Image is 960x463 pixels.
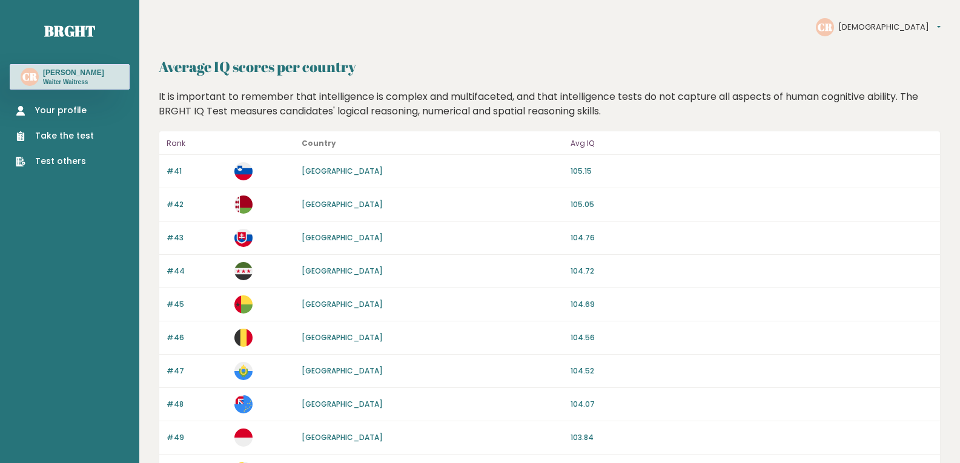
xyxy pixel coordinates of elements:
[571,366,933,376] p: 104.52
[167,166,227,177] p: #41
[16,104,94,117] a: Your profile
[234,195,253,214] img: by.svg
[167,232,227,243] p: #43
[571,399,933,410] p: 104.07
[234,329,253,347] img: be.svg
[818,20,833,34] text: CR
[234,229,253,247] img: sk.svg
[302,166,383,176] a: [GEOGRAPHIC_DATA]
[302,432,383,442] a: [GEOGRAPHIC_DATA]
[302,332,383,343] a: [GEOGRAPHIC_DATA]
[167,199,227,210] p: #42
[234,429,253,447] img: mc.svg
[159,56,941,77] h2: Average IQ scores per country
[167,399,227,410] p: #48
[571,432,933,443] p: 103.84
[838,21,941,33] button: [DEMOGRAPHIC_DATA]
[167,366,227,376] p: #47
[571,232,933,243] p: 104.76
[234,395,253,413] img: tv.svg
[167,432,227,443] p: #49
[571,266,933,277] p: 104.72
[302,199,383,209] a: [GEOGRAPHIC_DATA]
[44,21,95,41] a: Brght
[302,366,383,376] a: [GEOGRAPHIC_DATA]
[302,399,383,409] a: [GEOGRAPHIC_DATA]
[571,332,933,343] p: 104.56
[571,166,933,177] p: 105.15
[43,78,104,87] p: Waiter Waitress
[234,362,253,380] img: sm.svg
[154,90,945,119] div: It is important to remember that intelligence is complex and multifaceted, and that intelligence ...
[234,295,253,314] img: gw.svg
[167,299,227,310] p: #45
[302,299,383,309] a: [GEOGRAPHIC_DATA]
[234,262,253,280] img: sy.svg
[43,68,104,77] h3: [PERSON_NAME]
[571,136,933,151] p: Avg IQ
[571,299,933,310] p: 104.69
[22,70,38,84] text: CR
[167,332,227,343] p: #46
[571,199,933,210] p: 105.05
[167,266,227,277] p: #44
[167,136,227,151] p: Rank
[16,155,94,168] a: Test others
[302,232,383,243] a: [GEOGRAPHIC_DATA]
[234,162,253,180] img: si.svg
[302,266,383,276] a: [GEOGRAPHIC_DATA]
[302,138,336,148] b: Country
[16,130,94,142] a: Take the test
